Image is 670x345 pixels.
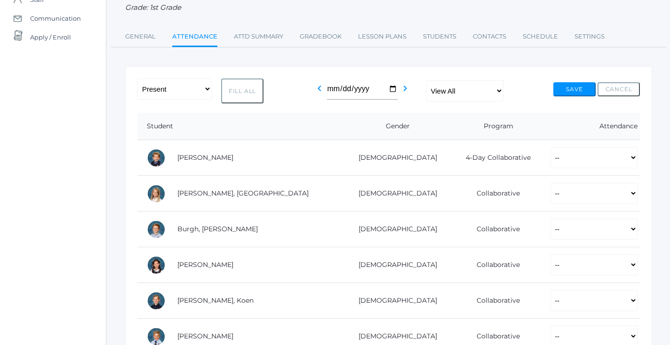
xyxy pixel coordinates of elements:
[177,332,233,340] a: [PERSON_NAME]
[172,27,217,47] a: Attendance
[147,256,166,274] div: Whitney Chea
[340,283,449,319] td: [DEMOGRAPHIC_DATA]
[137,113,340,140] th: Student
[449,212,541,247] td: Collaborative
[473,27,506,46] a: Contacts
[314,83,325,94] i: chevron_left
[234,27,283,46] a: Attd Summary
[147,220,166,239] div: Gibson Burgh
[177,260,233,269] a: [PERSON_NAME]
[523,27,558,46] a: Schedule
[340,247,449,283] td: [DEMOGRAPHIC_DATA]
[449,283,541,319] td: Collaborative
[147,291,166,310] div: Koen Crocker
[30,9,81,28] span: Communication
[449,176,541,212] td: Collaborative
[449,140,541,176] td: 4-Day Collaborative
[300,27,342,46] a: Gradebook
[177,153,233,162] a: [PERSON_NAME]
[553,82,596,96] button: Save
[423,27,456,46] a: Students
[574,27,605,46] a: Settings
[399,83,411,94] i: chevron_right
[541,113,640,140] th: Attendance
[314,87,325,96] a: chevron_left
[147,149,166,167] div: Nolan Alstot
[177,189,309,197] a: [PERSON_NAME], [GEOGRAPHIC_DATA]
[399,87,411,96] a: chevron_right
[340,113,449,140] th: Gender
[221,78,263,103] button: Fill All
[598,82,640,96] button: Cancel
[449,113,541,140] th: Program
[358,27,407,46] a: Lesson Plans
[177,296,254,305] a: [PERSON_NAME], Koen
[340,212,449,247] td: [DEMOGRAPHIC_DATA]
[30,28,71,47] span: Apply / Enroll
[147,184,166,203] div: Isla Armstrong
[177,225,258,233] a: Burgh, [PERSON_NAME]
[340,140,449,176] td: [DEMOGRAPHIC_DATA]
[125,27,156,46] a: General
[449,247,541,283] td: Collaborative
[125,2,652,13] div: Grade: 1st Grade
[340,176,449,212] td: [DEMOGRAPHIC_DATA]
